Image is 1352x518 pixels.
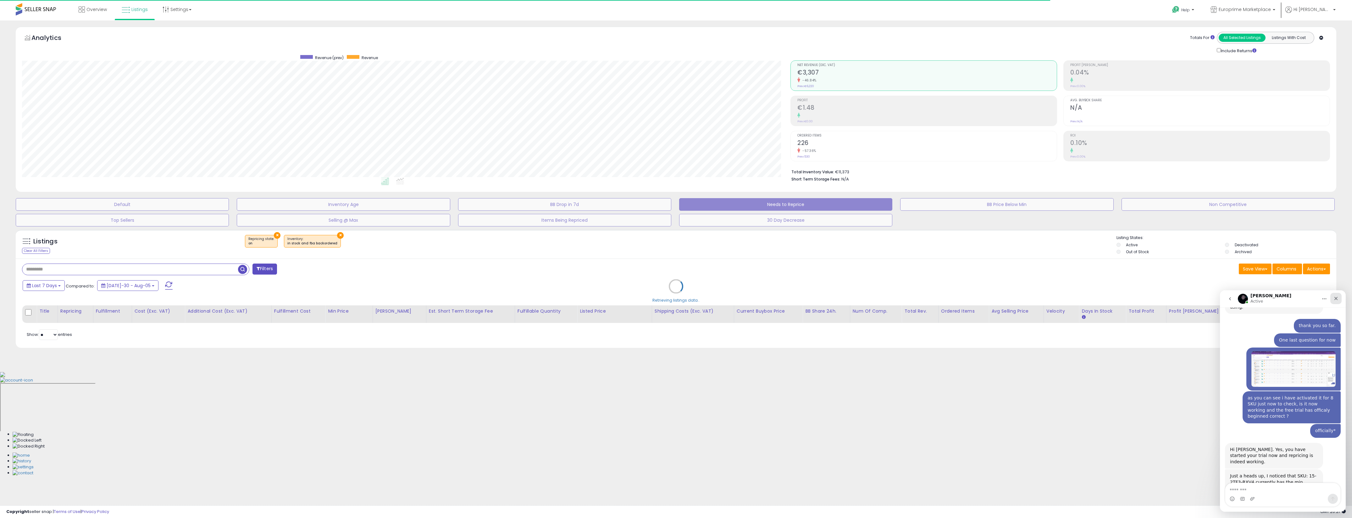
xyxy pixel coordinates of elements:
i: Get Help [1172,6,1180,14]
button: Emoji picker [10,206,15,211]
span: Overview [86,6,107,13]
small: Prev: 0.00% [1070,155,1085,159]
div: Include Returns [1212,47,1264,54]
span: Ordered Items [797,134,1057,137]
small: Prev: €0.00 [797,120,813,123]
button: Default [16,198,229,211]
img: Docked Right [13,443,45,449]
div: Adam says… [5,179,121,271]
span: Hi [PERSON_NAME] [1294,6,1331,13]
small: Prev: 530 [797,155,810,159]
button: Inventory Age [237,198,450,211]
button: Send a message… [108,203,118,214]
button: Upload attachment [30,206,35,211]
li: €11,373 [791,168,1325,175]
span: ROI [1070,134,1330,137]
span: Net Revenue (Exc. VAT) [797,64,1057,67]
small: -46.84% [800,78,817,83]
span: Revenue [362,55,378,60]
div: Just a heads up, I noticed that SKU: 15-2TF3-RXV4 currently has the min higher. [5,179,103,260]
span: Revenue (prev) [315,55,344,60]
h2: €1.48 [797,104,1057,113]
img: Home [13,453,30,459]
h2: 226 [797,139,1057,148]
button: Non Competitive [1122,198,1335,211]
button: Listings With Cost [1265,34,1312,42]
span: Profit [PERSON_NAME] [1070,64,1330,67]
h2: N/A [1070,104,1330,113]
div: Totals For [1190,35,1215,41]
h2: 0.04% [1070,69,1330,77]
small: Prev: €6,220 [797,84,814,88]
button: 30 Day Decrease [679,214,892,226]
button: Needs to Reprice [679,198,892,211]
img: Contact [13,470,33,476]
button: Items Being Repriced [458,214,671,226]
h5: Analytics [31,33,74,44]
h2: 0.10% [1070,139,1330,148]
h2: €3,307 [797,69,1057,77]
small: Prev: N/A [1070,120,1083,123]
textarea: Message… [5,193,120,203]
span: N/A [841,176,849,182]
small: -57.36% [800,148,816,153]
a: Help [1167,1,1200,20]
button: BB Drop in 7d [458,198,671,211]
iframe: Intercom live chat [1220,290,1346,512]
button: All Selected Listings [1219,34,1266,42]
span: Europrime Marketplace [1219,6,1271,13]
b: Total Inventory Value: [791,169,834,175]
img: Settings [13,464,34,470]
img: Docked Left [13,437,42,443]
button: Top Sellers [16,214,229,226]
b: Short Term Storage Fees: [791,176,840,182]
button: BB Price Below Min [900,198,1113,211]
small: Prev: 0.00% [1070,84,1085,88]
button: Selling @ Max [237,214,450,226]
span: Avg. Buybox Share [1070,99,1330,102]
a: Hi [PERSON_NAME] [1285,6,1336,20]
span: Profit [797,99,1057,102]
button: Gif picker [20,206,25,211]
div: Just a heads up, I noticed that SKU: 15-2TF3-RXV4 currently has the min higher. [10,183,98,201]
div: Retrieving listings data.. [652,297,700,303]
img: History [13,458,31,464]
span: Help [1181,7,1190,13]
span: Listings [131,6,148,13]
img: Floating [13,432,34,438]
